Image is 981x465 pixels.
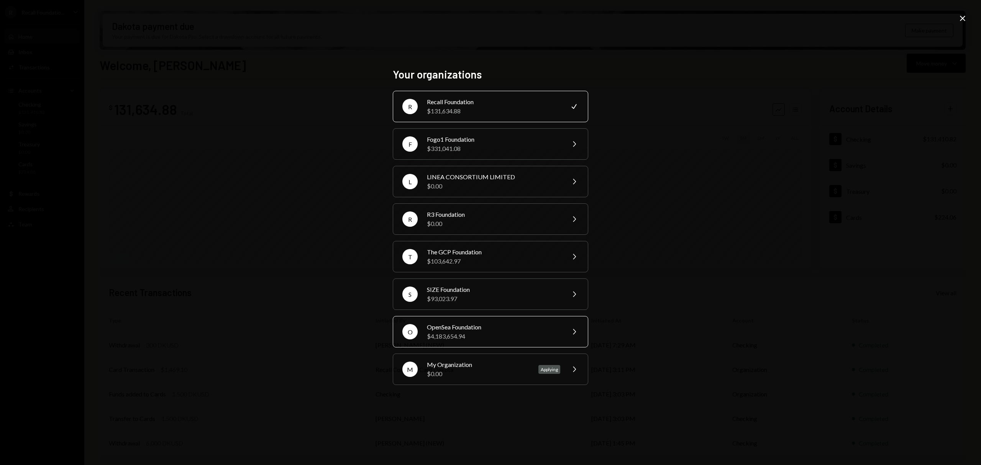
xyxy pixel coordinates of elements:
[402,287,418,302] div: S
[427,257,560,266] div: $103,642.97
[427,182,560,191] div: $0.00
[402,324,418,339] div: O
[427,323,560,332] div: OpenSea Foundation
[393,354,588,385] button: MMy Organization$0.00Applying
[402,136,418,152] div: F
[427,332,560,341] div: $4,183,654.94
[393,241,588,272] button: TThe GCP Foundation$103,642.97
[393,278,588,310] button: SSIZE Foundation$93,023.97
[402,362,418,377] div: M
[427,106,560,116] div: $131,634.88
[427,97,560,106] div: Recall Foundation
[393,91,588,122] button: RRecall Foundation$131,634.88
[393,67,588,82] h2: Your organizations
[393,316,588,347] button: OOpenSea Foundation$4,183,654.94
[538,365,560,374] div: Applying
[393,166,588,197] button: LLINEA CONSORTIUM LIMITED$0.00
[393,203,588,235] button: RR3 Foundation$0.00
[427,285,560,294] div: SIZE Foundation
[427,219,560,228] div: $0.00
[427,135,560,144] div: Fogo1 Foundation
[402,249,418,264] div: T
[427,247,560,257] div: The GCP Foundation
[427,360,529,369] div: My Organization
[427,210,560,219] div: R3 Foundation
[402,174,418,189] div: L
[427,294,560,303] div: $93,023.97
[427,144,560,153] div: $331,041.08
[402,99,418,114] div: R
[393,128,588,160] button: FFogo1 Foundation$331,041.08
[427,172,560,182] div: LINEA CONSORTIUM LIMITED
[402,211,418,227] div: R
[427,369,529,378] div: $0.00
